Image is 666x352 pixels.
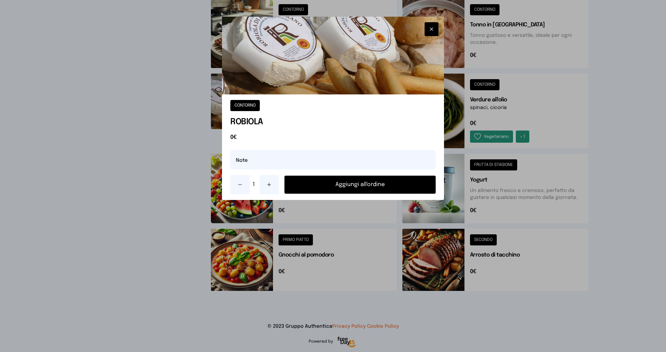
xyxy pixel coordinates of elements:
[230,117,436,128] h1: ROBIOLA
[222,17,444,94] img: ROBIOLA
[230,133,436,142] span: 0€
[253,181,257,189] span: 1
[284,176,436,194] button: Aggiungi all'ordine
[230,100,260,111] button: CONTORNO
